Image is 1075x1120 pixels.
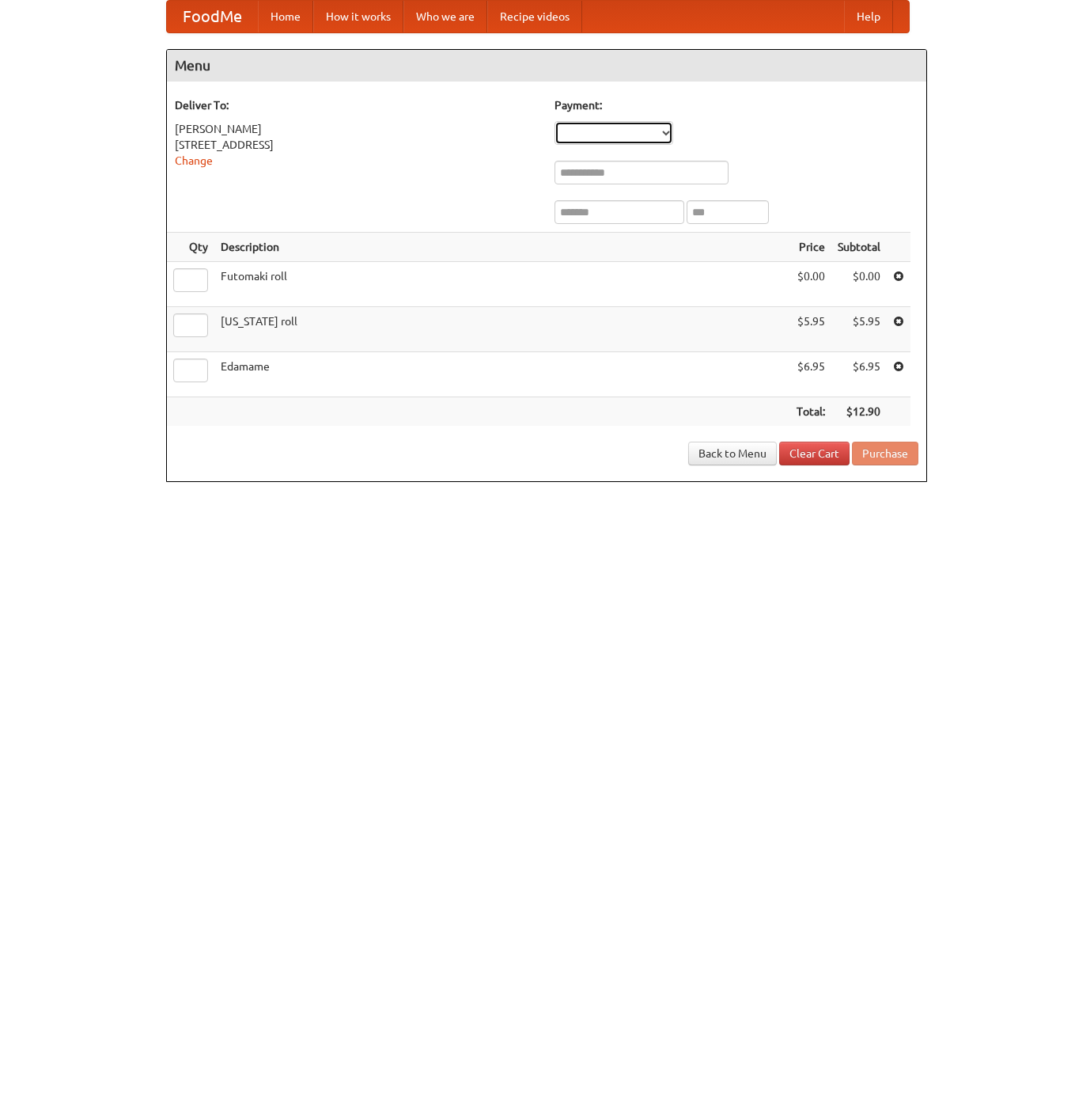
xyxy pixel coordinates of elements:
th: Total: [790,397,831,427]
a: FoodMe [167,1,258,32]
div: [STREET_ADDRESS] [175,137,539,153]
button: Purchase [852,442,918,465]
a: Back to Menu [688,442,777,465]
a: Recipe videos [487,1,582,32]
td: $0.00 [790,262,831,307]
td: $6.95 [790,352,831,397]
td: $0.00 [831,262,887,307]
a: How it works [313,1,403,32]
a: Help [844,1,893,32]
th: $12.90 [831,397,887,427]
th: Qty [167,233,214,262]
td: [US_STATE] roll [214,307,790,352]
th: Subtotal [831,233,887,262]
td: $5.95 [790,307,831,352]
div: [PERSON_NAME] [175,121,539,137]
a: Clear Cart [779,442,850,465]
td: $5.95 [831,307,887,352]
a: Home [258,1,313,32]
a: Who we are [403,1,487,32]
th: Price [790,233,831,262]
h4: Menu [167,50,926,82]
td: Futomaki roll [214,262,790,307]
th: Description [214,233,790,262]
h5: Payment: [555,97,918,113]
h5: Deliver To: [175,97,539,113]
td: Edamame [214,352,790,397]
a: Change [175,154,213,167]
td: $6.95 [831,352,887,397]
